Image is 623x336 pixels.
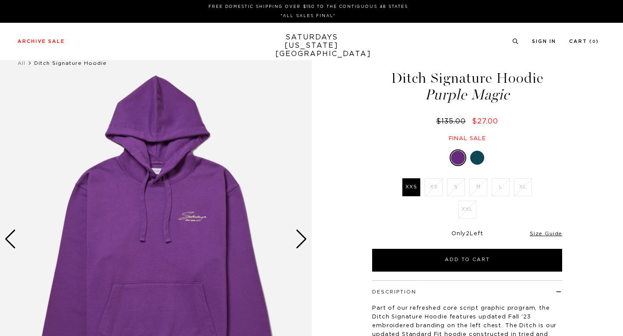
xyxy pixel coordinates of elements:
[592,40,596,44] small: 0
[4,230,16,249] div: Previous slide
[21,13,595,19] p: *ALL SALES FINAL*
[532,39,556,44] a: Sign In
[436,118,469,125] del: $135.00
[34,60,107,66] span: Ditch Signature Hoodie
[371,135,563,142] div: Final sale
[372,249,562,272] button: Add to Cart
[372,230,562,238] div: Only Left
[275,33,348,58] a: SATURDAYS[US_STATE][GEOGRAPHIC_DATA]
[21,4,595,10] p: FREE DOMESTIC SHIPPING OVER $150 TO THE CONTIGUOUS 48 STATES
[296,230,307,249] div: Next slide
[472,118,498,125] span: $27.00
[371,88,563,102] span: Purple Magic
[466,231,470,237] span: 2
[371,71,563,102] h1: Ditch Signature Hoodie
[530,231,562,236] a: Size Guide
[18,60,25,66] a: All
[372,290,416,294] button: Description
[402,178,420,196] label: XXS
[18,39,65,44] a: Archive Sale
[569,39,599,44] a: Cart (0)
